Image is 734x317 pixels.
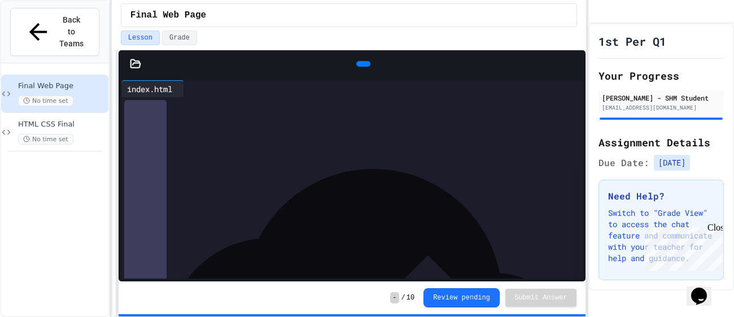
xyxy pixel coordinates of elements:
[18,120,106,129] span: HTML CSS Final
[598,68,724,84] h2: Your Progress
[687,272,723,306] iframe: chat widget
[121,31,160,45] button: Lesson
[18,81,106,91] span: Final Web Page
[602,103,720,112] div: [EMAIL_ADDRESS][DOMAIN_NAME]
[423,288,500,307] button: Review pending
[505,289,576,307] button: Submit Answer
[162,31,197,45] button: Grade
[121,83,178,95] div: index.html
[598,33,666,49] h1: 1st Per Q1
[598,134,724,150] h2: Assignment Details
[598,156,649,170] span: Due Date:
[58,14,85,50] span: Back to Teams
[5,5,78,72] div: Chat with us now!Close
[18,95,73,106] span: No time set
[18,134,73,145] span: No time set
[514,293,567,302] span: Submit Answer
[10,8,99,56] button: Back to Teams
[390,292,399,303] span: -
[602,93,720,103] div: [PERSON_NAME] - SHM Student
[654,155,690,171] span: [DATE]
[608,207,714,264] p: Switch to "Grade View" to access the chat feature and communicate with your teacher for help and ...
[401,293,405,302] span: /
[407,293,414,302] span: 10
[121,80,184,97] div: index.html
[608,189,714,203] h3: Need Help?
[130,8,206,22] span: Final Web Page
[640,223,723,271] iframe: chat widget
